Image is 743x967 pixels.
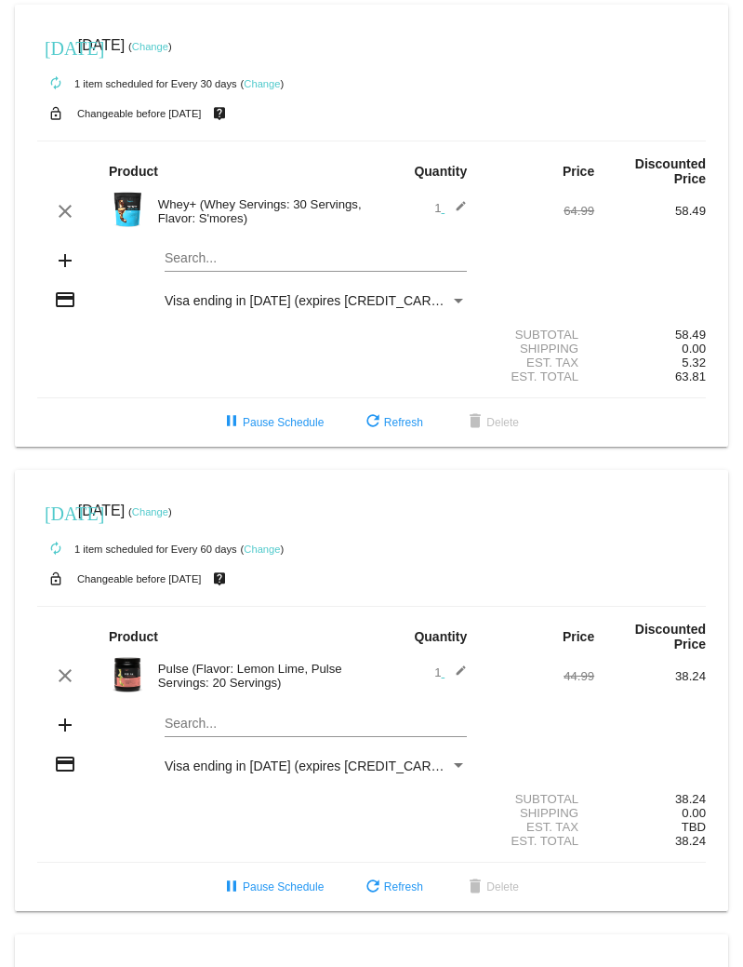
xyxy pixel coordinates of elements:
[206,406,338,439] button: Pause Schedule
[165,251,467,266] input: Search...
[165,293,488,308] span: Visa ending in [DATE] (expires [CREDIT_CARD_DATA])
[434,665,467,679] span: 1
[54,753,76,775] mat-icon: credit_card
[109,656,146,693] img: Pulse-20S-Lemon-Lime-Roman-Berezecky.png
[244,78,280,89] a: Change
[594,792,706,806] div: 38.24
[220,880,324,893] span: Pause Schedule
[362,411,384,434] mat-icon: refresh
[449,406,534,439] button: Delete
[165,717,467,732] input: Search...
[208,101,231,126] mat-icon: live_help
[45,501,67,523] mat-icon: [DATE]
[464,880,519,893] span: Delete
[220,877,243,899] mat-icon: pause
[77,573,202,584] small: Changeable before [DATE]
[483,328,594,342] div: Subtotal
[54,200,76,222] mat-icon: clear
[149,197,372,225] div: Whey+ (Whey Servings: 30 Servings, Flavor: S'mores)
[241,544,285,555] small: ( )
[483,834,594,848] div: Est. Total
[563,164,594,179] strong: Price
[220,416,324,429] span: Pause Schedule
[45,538,67,560] mat-icon: autorenew
[483,342,594,356] div: Shipping
[444,665,467,687] mat-icon: edit
[682,342,706,356] span: 0.00
[244,544,280,555] a: Change
[414,629,467,644] strong: Quantity
[594,669,706,683] div: 38.24
[682,820,706,834] span: TBD
[483,669,594,683] div: 44.99
[128,506,172,517] small: ( )
[54,289,76,311] mat-icon: credit_card
[128,41,172,52] small: ( )
[483,356,594,369] div: Est. Tax
[54,714,76,736] mat-icon: add
[132,41,168,52] a: Change
[483,806,594,820] div: Shipping
[165,293,467,308] mat-select: Payment Method
[675,369,706,383] span: 63.81
[414,164,467,179] strong: Quantity
[675,834,706,848] span: 38.24
[563,629,594,644] strong: Price
[594,328,706,342] div: 58.49
[635,622,706,651] strong: Discounted Price
[434,201,467,215] span: 1
[483,204,594,218] div: 64.99
[220,411,243,434] mat-icon: pause
[682,356,706,369] span: 5.32
[449,870,534,904] button: Delete
[165,759,488,773] span: Visa ending in [DATE] (expires [CREDIT_CARD_DATA])
[347,406,438,439] button: Refresh
[132,506,168,517] a: Change
[362,880,423,893] span: Refresh
[54,249,76,272] mat-icon: add
[45,567,67,591] mat-icon: lock_open
[77,108,202,119] small: Changeable before [DATE]
[362,877,384,899] mat-icon: refresh
[109,629,158,644] strong: Product
[594,204,706,218] div: 58.49
[464,877,486,899] mat-icon: delete
[208,567,231,591] mat-icon: live_help
[45,73,67,95] mat-icon: autorenew
[109,191,146,228] img: Image-1-Carousel-Whey-2lb-SMores.png
[483,820,594,834] div: Est. Tax
[444,200,467,222] mat-icon: edit
[54,665,76,687] mat-icon: clear
[149,662,372,690] div: Pulse (Flavor: Lemon Lime, Pulse Servings: 20 Servings)
[241,78,285,89] small: ( )
[37,78,237,89] small: 1 item scheduled for Every 30 days
[635,156,706,186] strong: Discounted Price
[165,759,467,773] mat-select: Payment Method
[45,35,67,58] mat-icon: [DATE]
[464,411,486,434] mat-icon: delete
[483,369,594,383] div: Est. Total
[682,806,706,820] span: 0.00
[109,164,158,179] strong: Product
[206,870,338,904] button: Pause Schedule
[464,416,519,429] span: Delete
[347,870,438,904] button: Refresh
[37,544,237,555] small: 1 item scheduled for Every 60 days
[483,792,594,806] div: Subtotal
[362,416,423,429] span: Refresh
[45,101,67,126] mat-icon: lock_open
